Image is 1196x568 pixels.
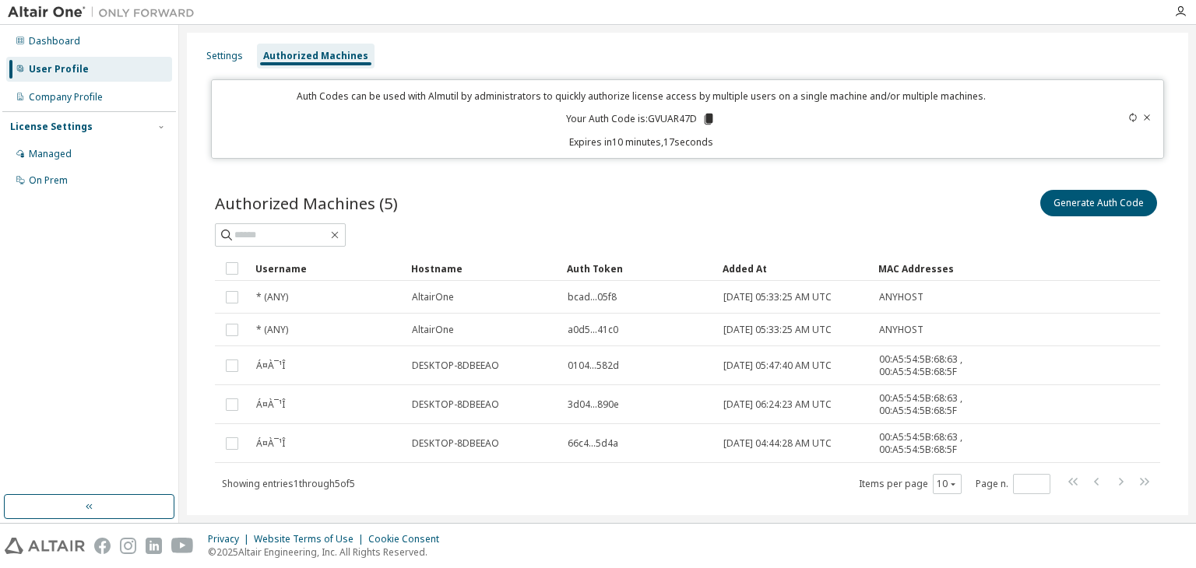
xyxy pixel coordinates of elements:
div: Added At [723,256,866,281]
span: a0d5...41c0 [568,324,618,336]
span: [DATE] 04:44:28 AM UTC [723,437,832,450]
span: [DATE] 05:33:25 AM UTC [723,291,832,303]
p: Auth Codes can be used with Almutil by administrators to quickly authorize license access by mult... [221,89,1061,103]
div: On Prem [29,174,68,187]
span: * (ANY) [256,324,288,336]
div: User Profile [29,63,89,75]
p: Your Auth Code is: GVUAR47D [566,112,716,126]
span: ANYHOST [879,324,923,336]
img: youtube.svg [171,538,194,554]
span: AltairOne [412,324,454,336]
button: Generate Auth Code [1040,190,1157,216]
img: linkedin.svg [146,538,162,554]
span: ANYHOST [879,291,923,303]
p: © 2025 Altair Engineering, Inc. All Rights Reserved. [208,545,448,559]
div: Authorized Machines [263,50,368,62]
span: [DATE] 05:47:40 AM UTC [723,359,832,372]
div: Hostname [411,256,554,281]
img: altair_logo.svg [5,538,85,554]
span: 0104...582d [568,359,619,372]
span: 00:A5:54:5B:68:63 , 00:A5:54:5B:68:5F [879,392,988,417]
img: instagram.svg [120,538,136,554]
span: bcad...05f8 [568,291,617,303]
img: Altair One [8,5,202,20]
div: Cookie Consent [368,533,448,545]
span: Showing entries 1 through 5 of 5 [222,477,355,490]
div: Website Terms of Use [254,533,368,545]
span: AltairOne [412,291,454,303]
span: Á¤À¯¹Î [256,398,285,411]
div: MAC Addresses [878,256,989,281]
span: Page n. [976,474,1050,494]
span: [DATE] 05:33:25 AM UTC [723,324,832,336]
span: 00:A5:54:5B:68:63 , 00:A5:54:5B:68:5F [879,431,988,456]
div: License Settings [10,121,93,133]
span: * (ANY) [256,291,288,303]
div: Company Profile [29,91,103,103]
div: Privacy [208,533,254,545]
span: 3d04...890e [568,398,619,411]
div: Settings [206,50,243,62]
div: Auth Token [567,256,710,281]
span: DESKTOP-8DBEEAO [412,398,499,411]
span: 66c4...5d4a [568,437,618,450]
div: Username [255,256,399,281]
span: Á¤À¯¹Î [256,359,285,372]
span: Authorized Machines (5) [215,192,398,214]
span: Items per page [859,474,962,494]
span: DESKTOP-8DBEEAO [412,359,499,372]
span: 00:A5:54:5B:68:63 , 00:A5:54:5B:68:5F [879,353,988,378]
span: [DATE] 06:24:23 AM UTC [723,398,832,411]
img: facebook.svg [94,538,111,554]
div: Managed [29,148,72,160]
div: Dashboard [29,35,80,47]
span: Á¤À¯¹Î [256,437,285,450]
span: DESKTOP-8DBEEAO [412,437,499,450]
p: Expires in 10 minutes, 17 seconds [221,135,1061,149]
button: 10 [937,478,958,490]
